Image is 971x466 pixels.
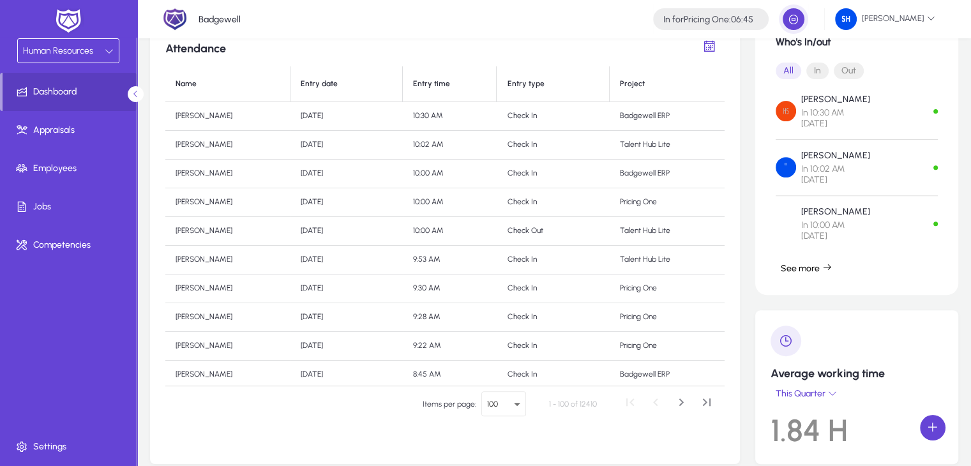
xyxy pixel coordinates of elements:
a: Employees [3,149,139,188]
span: See more [781,262,832,274]
p: [PERSON_NAME] [801,94,870,105]
td: Pricing One [610,303,725,332]
td: Check In [497,160,609,188]
img: Ahmed Halawa [776,157,796,177]
td: Pricing One [610,188,725,217]
div: Name [176,79,280,89]
div: 1 - 100 of 12410 [549,398,597,410]
td: Badgewell ERP [610,102,725,131]
p: [PERSON_NAME] [801,206,870,217]
th: Entry time [403,66,497,102]
td: [PERSON_NAME] [165,274,290,303]
td: Check In [497,303,609,332]
td: Check In [497,131,609,160]
span: [PERSON_NAME] [835,8,935,30]
div: Entry type [507,79,598,89]
div: Entry date [301,79,338,89]
td: [PERSON_NAME] [165,131,290,160]
span: In 10:30 AM [DATE] [801,107,870,129]
td: [PERSON_NAME] [165,160,290,188]
button: Last page [694,391,719,417]
h5: Attendance [165,41,226,56]
td: Check In [497,332,609,361]
a: Jobs [3,188,139,226]
td: [PERSON_NAME] [165,303,290,332]
td: Check Out [497,217,609,246]
td: [DATE] [290,361,403,389]
td: Check In [497,102,609,131]
td: Talent Hub Lite [610,131,725,160]
td: 10:00 AM [403,217,497,246]
span: This Quarter [773,388,828,399]
span: Employees [3,162,139,175]
span: Human Resources [23,45,93,56]
img: 132.png [835,8,857,30]
td: [PERSON_NAME] [165,332,290,361]
td: Talent Hub Lite [610,217,725,246]
h1: Who's In/out [776,36,938,48]
mat-button-toggle-group: Font Style [776,58,938,84]
button: Next page [668,391,694,417]
span: : [729,14,731,25]
p: [PERSON_NAME] [801,150,870,161]
p: Badgewell [199,14,241,25]
td: Check In [497,361,609,389]
div: Project [620,79,645,89]
td: 9:22 AM [403,332,497,361]
td: [DATE] [290,303,403,332]
img: Hussein Shaltout [776,101,796,121]
td: 10:00 AM [403,160,497,188]
button: This Quarter [771,386,839,402]
td: [DATE] [290,188,403,217]
td: [PERSON_NAME] [165,217,290,246]
a: Competencies [3,226,139,264]
td: 9:28 AM [403,303,497,332]
h4: Pricing One [663,14,753,25]
img: Mahmoud Samy [776,213,796,234]
td: [PERSON_NAME] [165,102,290,131]
td: [DATE] [290,274,403,303]
td: 10:30 AM [403,102,497,131]
div: Entry date [301,79,392,89]
td: Badgewell ERP [610,361,725,389]
td: Badgewell ERP [610,160,725,188]
p: 1.84 H [771,402,943,449]
span: Settings [3,440,139,453]
td: [DATE] [290,217,403,246]
mat-paginator: Select page [165,386,725,422]
button: [PERSON_NAME] [825,8,945,31]
p: Average working time [771,366,943,380]
td: 10:02 AM [403,131,497,160]
a: Appraisals [3,111,139,149]
button: Out [834,63,864,79]
td: 10:00 AM [403,188,497,217]
td: Pricing One [610,332,725,361]
span: In 10:00 AM [DATE] [801,220,870,241]
td: [PERSON_NAME] [165,246,290,274]
span: In for [663,14,684,25]
div: Project [620,79,714,89]
td: Talent Hub Lite [610,246,725,274]
td: Pricing One [610,274,725,303]
button: All [776,63,801,79]
button: See more [776,257,838,280]
td: Check In [497,246,609,274]
div: Entry type [507,79,544,89]
div: Name [176,79,197,89]
td: [PERSON_NAME] [165,188,290,217]
button: In [806,63,829,79]
span: Jobs [3,200,139,213]
span: In 10:02 AM [DATE] [801,163,870,185]
div: Items per page: [423,398,476,410]
td: [PERSON_NAME] [165,361,290,389]
a: Settings [3,428,139,466]
td: 8:45 AM [403,361,497,389]
img: 2.png [163,7,187,31]
td: [DATE] [290,131,403,160]
td: 9:30 AM [403,274,497,303]
td: Check In [497,274,609,303]
td: [DATE] [290,246,403,274]
span: Dashboard [3,86,137,98]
